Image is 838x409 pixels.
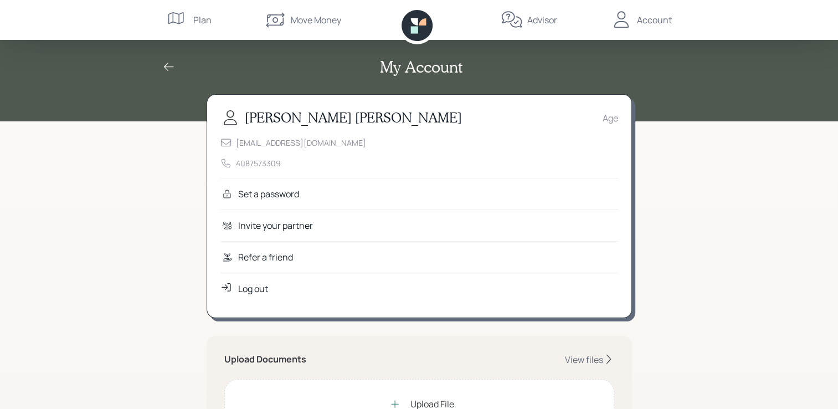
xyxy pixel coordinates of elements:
[238,250,293,264] div: Refer a friend
[236,157,281,169] div: 4087573309
[238,219,313,232] div: Invite your partner
[238,187,299,201] div: Set a password
[565,354,603,366] div: View files
[245,110,462,126] h3: [PERSON_NAME] [PERSON_NAME]
[238,282,268,295] div: Log out
[291,13,341,27] div: Move Money
[380,58,462,76] h2: My Account
[224,354,306,365] h5: Upload Documents
[193,13,212,27] div: Plan
[603,111,618,125] div: Age
[637,13,672,27] div: Account
[236,137,366,149] div: [EMAIL_ADDRESS][DOMAIN_NAME]
[527,13,557,27] div: Advisor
